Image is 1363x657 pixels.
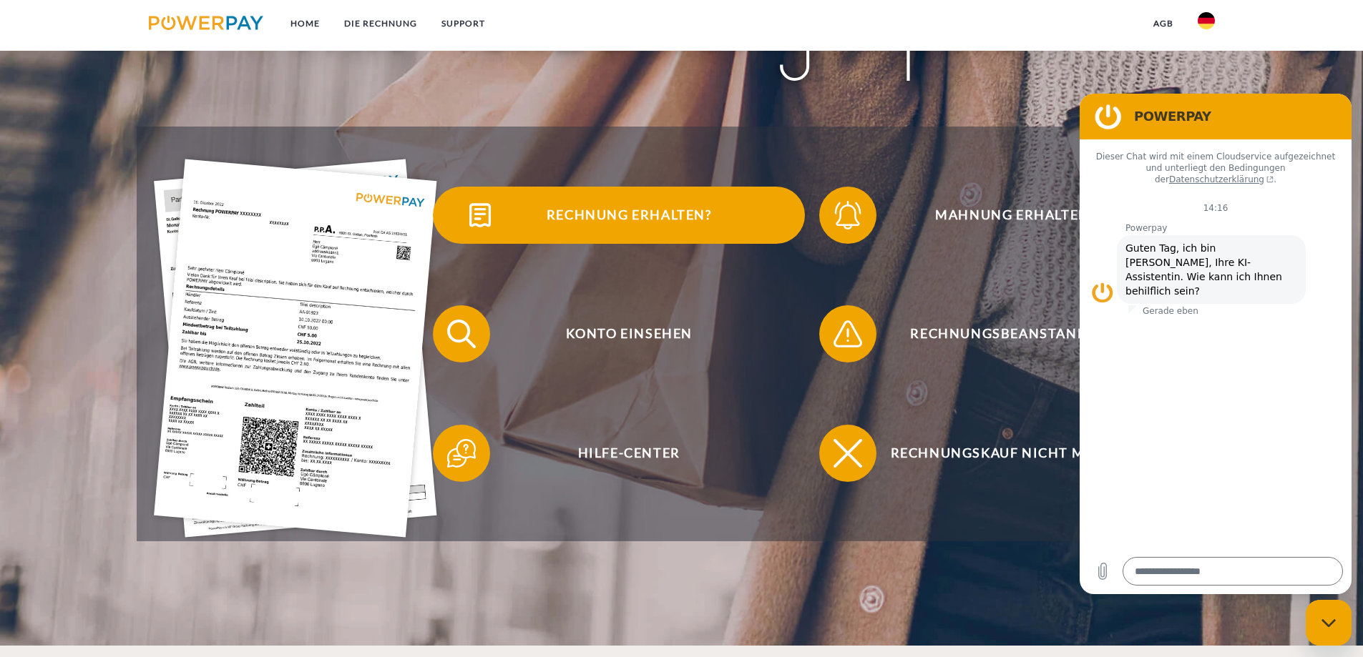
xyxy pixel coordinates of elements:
[429,11,497,36] a: SUPPORT
[1198,12,1215,29] img: de
[154,159,437,538] img: single_invoice_powerpay_de.jpg
[433,187,805,244] button: Rechnung erhalten?
[462,197,498,233] img: qb_bill.svg
[1141,11,1186,36] a: agb
[830,197,866,233] img: qb_bell.svg
[830,316,866,352] img: qb_warning.svg
[819,425,1191,482] button: Rechnungskauf nicht möglich
[830,435,866,471] img: qb_close.svg
[840,425,1191,482] span: Rechnungskauf nicht möglich
[149,16,264,30] img: logo-powerpay.svg
[278,11,332,36] a: Home
[444,435,479,471] img: qb_help.svg
[1306,600,1352,646] iframe: Schaltfläche zum Öffnen des Messaging-Fensters; Konversation läuft
[1080,94,1352,594] iframe: Messaging-Fenster
[433,305,805,362] button: Konto einsehen
[819,187,1191,244] button: Mahnung erhalten?
[444,316,479,352] img: qb_search.svg
[454,305,804,362] span: Konto einsehen
[454,425,804,482] span: Hilfe-Center
[332,11,429,36] a: DIE RECHNUNG
[454,187,804,244] span: Rechnung erhalten?
[840,187,1191,244] span: Mahnung erhalten?
[819,305,1191,362] button: Rechnungsbeanstandung
[840,305,1191,362] span: Rechnungsbeanstandung
[433,425,805,482] button: Hilfe-Center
